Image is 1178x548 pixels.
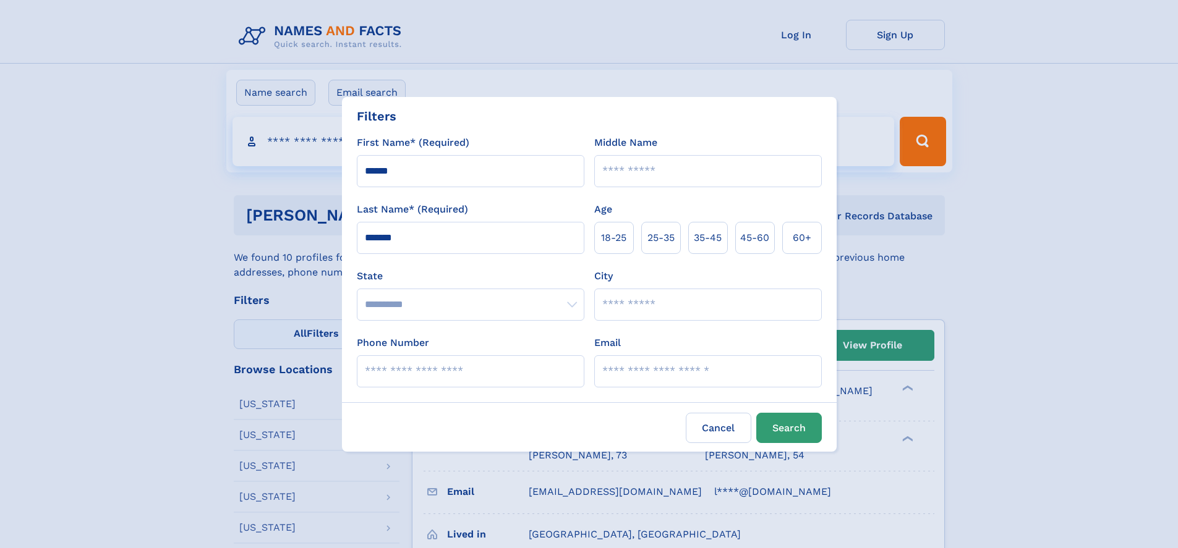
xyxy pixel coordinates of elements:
[594,135,657,150] label: Middle Name
[793,230,811,245] span: 60+
[601,230,626,245] span: 18‑25
[357,107,396,125] div: Filters
[694,230,722,245] span: 35‑45
[756,413,822,443] button: Search
[686,413,751,443] label: Cancel
[357,269,584,284] label: State
[357,135,469,150] label: First Name* (Required)
[594,269,613,284] label: City
[740,230,769,245] span: 45‑60
[594,202,612,217] label: Age
[357,202,468,217] label: Last Name* (Required)
[594,335,621,350] label: Email
[357,335,429,350] label: Phone Number
[647,230,675,245] span: 25‑35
